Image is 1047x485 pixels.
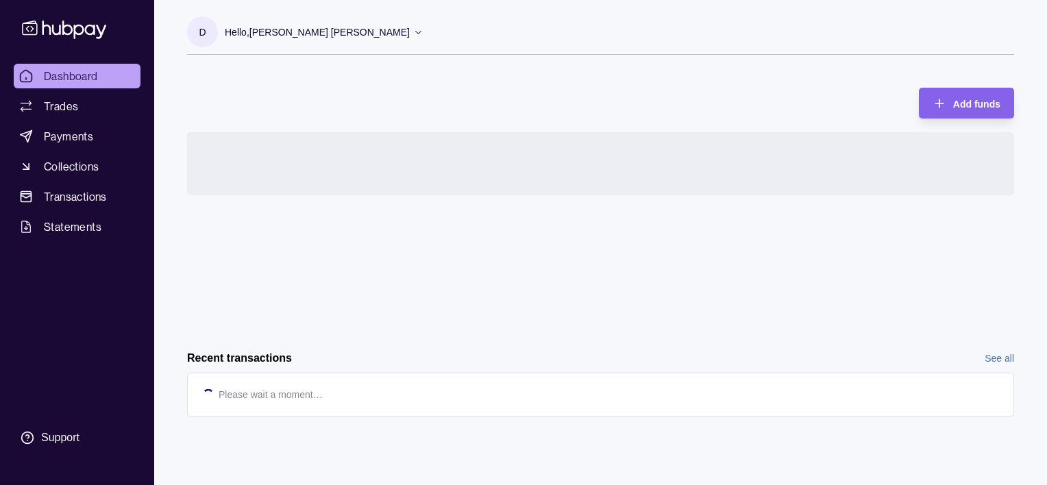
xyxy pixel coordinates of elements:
span: Transactions [44,188,107,205]
a: Transactions [14,184,140,209]
span: Add funds [953,99,1000,110]
a: Support [14,423,140,452]
span: Statements [44,219,101,235]
span: Collections [44,158,99,175]
a: Payments [14,124,140,149]
a: Trades [14,94,140,119]
span: Trades [44,98,78,114]
span: Dashboard [44,68,98,84]
div: Support [41,430,79,445]
span: Payments [44,128,93,145]
a: Statements [14,214,140,239]
a: See all [985,351,1014,366]
p: D [199,25,206,40]
p: Hello, [PERSON_NAME] [PERSON_NAME] [225,25,410,40]
button: Add funds [919,88,1014,119]
a: Collections [14,154,140,179]
h2: Recent transactions [187,351,292,366]
a: Dashboard [14,64,140,88]
p: Please wait a moment… [219,387,323,402]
